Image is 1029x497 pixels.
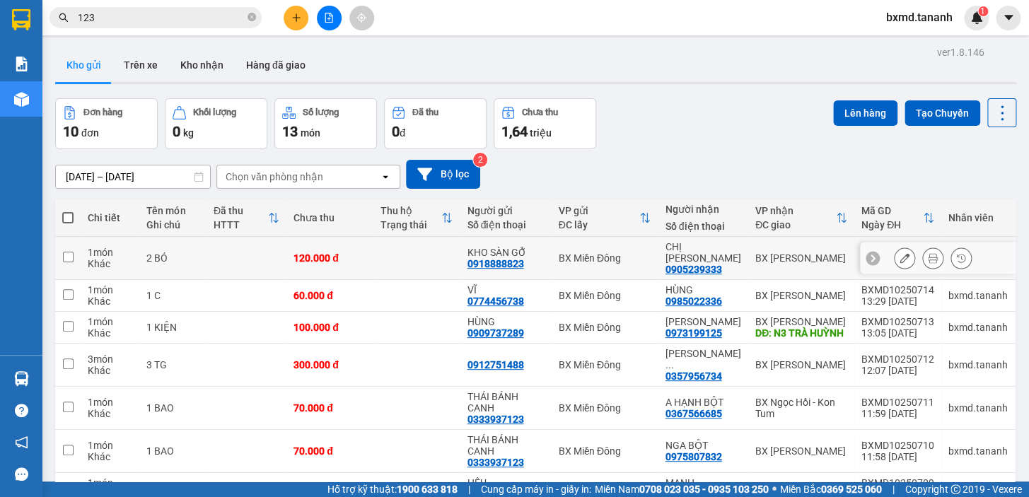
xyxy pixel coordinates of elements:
[88,212,132,223] div: Chi tiết
[755,397,847,419] div: BX Ngọc Hồi - Kon Tum
[146,205,199,216] div: Tên món
[833,100,897,126] button: Lên hàng
[905,100,980,126] button: Tạo Chuyến
[665,477,741,489] div: MẠNH CƯỜNG
[14,92,29,107] img: warehouse-icon
[854,199,941,237] th: Toggle SortBy
[978,6,988,16] sup: 1
[467,359,523,370] div: 0912751488
[214,205,268,216] div: Đã thu
[146,402,199,414] div: 1 BAO
[861,296,934,307] div: 13:29 [DATE]
[980,6,985,16] span: 1
[665,241,741,264] div: CHỊ HỒNG
[861,408,934,419] div: 11:59 [DATE]
[861,327,934,339] div: 13:05 [DATE]
[146,359,199,370] div: 3 TG
[665,221,741,232] div: Số điện thoại
[948,212,1008,223] div: Nhân viên
[88,247,132,258] div: 1 món
[83,107,122,117] div: Đơn hàng
[146,445,199,457] div: 1 BAO
[88,408,132,419] div: Khác
[293,359,366,370] div: 300.000 đ
[875,8,964,26] span: bxmd.tananh
[324,13,334,23] span: file-add
[639,484,769,495] strong: 0708 023 035 - 0935 103 250
[81,127,99,139] span: đơn
[88,258,132,269] div: Khác
[317,6,342,30] button: file-add
[193,107,236,117] div: Khối lượng
[948,402,1008,414] div: bxmd.tananh
[948,359,1008,370] div: bxmd.tananh
[384,98,487,149] button: Đã thu0đ
[755,290,847,301] div: BX [PERSON_NAME]
[373,199,460,237] th: Toggle SortBy
[15,404,28,417] span: question-circle
[665,327,721,339] div: 0973199125
[755,327,847,339] div: DĐ: N3 TRÀ HUỲNH
[146,322,199,333] div: 1 KIỆN
[284,6,308,30] button: plus
[88,353,132,365] div: 3 món
[501,123,528,140] span: 1,64
[559,290,651,301] div: BX Miền Đông
[282,123,298,140] span: 13
[88,316,132,327] div: 1 món
[665,296,721,307] div: 0985022336
[55,48,112,82] button: Kho gửi
[467,205,544,216] div: Người gửi
[293,212,366,223] div: Chưa thu
[248,11,256,25] span: close-circle
[665,451,721,462] div: 0975807832
[293,290,366,301] div: 60.000 đ
[467,316,544,327] div: HÙNG
[88,477,132,489] div: 1 món
[380,171,391,182] svg: open
[559,205,640,216] div: VP gửi
[821,484,882,495] strong: 0369 525 060
[59,13,69,23] span: search
[293,445,366,457] div: 70.000 đ
[392,123,400,140] span: 0
[665,440,741,451] div: NGA BỘT
[293,322,366,333] div: 100.000 đ
[861,451,934,462] div: 11:58 [DATE]
[14,57,29,71] img: solution-icon
[112,48,169,82] button: Trên xe
[861,219,923,230] div: Ngày ĐH
[894,247,915,269] div: Sửa đơn hàng
[78,10,245,25] input: Tìm tên, số ĐT hoặc mã đơn
[235,48,317,82] button: Hàng đã giao
[380,205,442,216] div: Thu hộ
[88,327,132,339] div: Khác
[467,414,523,425] div: 0333937123
[755,316,847,327] div: BX [PERSON_NAME]
[56,165,210,188] input: Select a date range.
[893,481,895,497] span: |
[559,402,651,414] div: BX Miền Đông
[665,284,741,296] div: HÙNG
[1002,11,1015,24] span: caret-down
[530,127,552,139] span: triệu
[327,481,458,497] span: Hỗ trợ kỹ thuật:
[468,481,470,497] span: |
[412,107,438,117] div: Đã thu
[467,258,523,269] div: 0918888823
[467,296,523,307] div: 0774456738
[146,219,199,230] div: Ghi chú
[861,316,934,327] div: BXMD10250713
[88,451,132,462] div: Khác
[780,481,882,497] span: Miền Bắc
[694,477,702,489] span: ...
[183,127,194,139] span: kg
[63,123,79,140] span: 10
[559,252,651,264] div: BX Miền Đông
[293,252,366,264] div: 120.000 đ
[169,48,235,82] button: Kho nhận
[303,107,339,117] div: Số lượng
[12,9,30,30] img: logo-vxr
[861,284,934,296] div: BXMD10250714
[467,284,544,296] div: VĨ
